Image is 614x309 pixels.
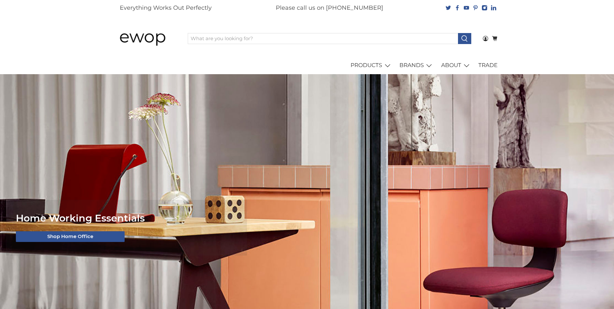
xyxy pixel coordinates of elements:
[188,33,458,44] input: What are you looking for?
[16,212,145,224] span: Home Working Essentials
[437,56,475,74] a: ABOUT
[347,56,396,74] a: PRODUCTS
[396,56,438,74] a: BRANDS
[16,231,125,242] a: Shop Home Office
[475,56,501,74] a: TRADE
[276,4,383,12] p: Please call us on [PHONE_NUMBER]
[120,4,212,12] p: Everything Works Out Perfectly
[113,56,501,74] nav: main navigation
